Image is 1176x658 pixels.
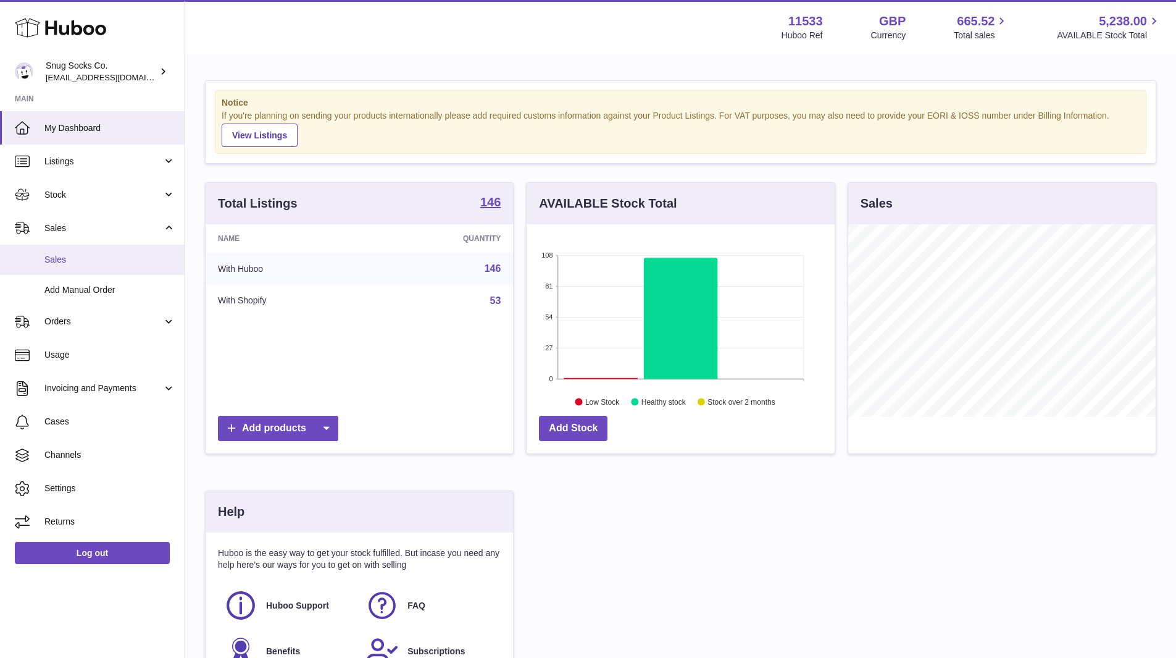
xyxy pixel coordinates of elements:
[1057,13,1161,41] a: 5,238.00 AVAILABLE Stock Total
[15,542,170,564] a: Log out
[44,189,162,201] span: Stock
[546,282,553,290] text: 81
[549,375,553,382] text: 0
[539,416,607,441] a: Add Stock
[480,196,501,208] strong: 146
[44,222,162,234] span: Sales
[372,224,514,253] th: Quantity
[861,195,893,212] h3: Sales
[206,224,372,253] th: Name
[365,589,494,622] a: FAQ
[222,110,1140,147] div: If you're planning on sending your products internationally please add required customs informati...
[782,30,823,41] div: Huboo Ref
[224,589,353,622] a: Huboo Support
[44,284,175,296] span: Add Manual Order
[490,295,501,306] a: 53
[1099,13,1147,30] span: 5,238.00
[218,504,244,520] h3: Help
[222,124,298,147] a: View Listings
[1057,30,1161,41] span: AVAILABLE Stock Total
[44,483,175,494] span: Settings
[546,313,553,321] text: 54
[879,13,906,30] strong: GBP
[206,253,372,285] td: With Huboo
[44,254,175,266] span: Sales
[218,195,298,212] h3: Total Listings
[44,516,175,528] span: Returns
[480,196,501,211] a: 146
[407,600,425,612] span: FAQ
[218,547,501,571] p: Huboo is the easy way to get your stock fulfilled. But incase you need any help here's our ways f...
[708,397,775,406] text: Stock over 2 months
[218,416,338,441] a: Add products
[546,344,553,352] text: 27
[541,251,553,259] text: 108
[44,316,162,327] span: Orders
[585,397,620,406] text: Low Stock
[44,382,162,394] span: Invoicing and Payments
[46,72,181,82] span: [EMAIL_ADDRESS][DOMAIN_NAME]
[44,349,175,361] span: Usage
[206,285,372,317] td: With Shopify
[44,122,175,134] span: My Dashboard
[44,449,175,461] span: Channels
[15,62,33,81] img: info@snugsocks.co.uk
[954,13,1009,41] a: 665.52 Total sales
[44,416,175,428] span: Cases
[641,397,686,406] text: Healthy stock
[46,60,157,83] div: Snug Socks Co.
[788,13,823,30] strong: 11533
[44,156,162,167] span: Listings
[266,600,329,612] span: Huboo Support
[266,646,300,657] span: Benefits
[222,97,1140,109] strong: Notice
[957,13,995,30] span: 665.52
[539,195,677,212] h3: AVAILABLE Stock Total
[954,30,1009,41] span: Total sales
[485,263,501,274] a: 146
[871,30,906,41] div: Currency
[407,646,465,657] span: Subscriptions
